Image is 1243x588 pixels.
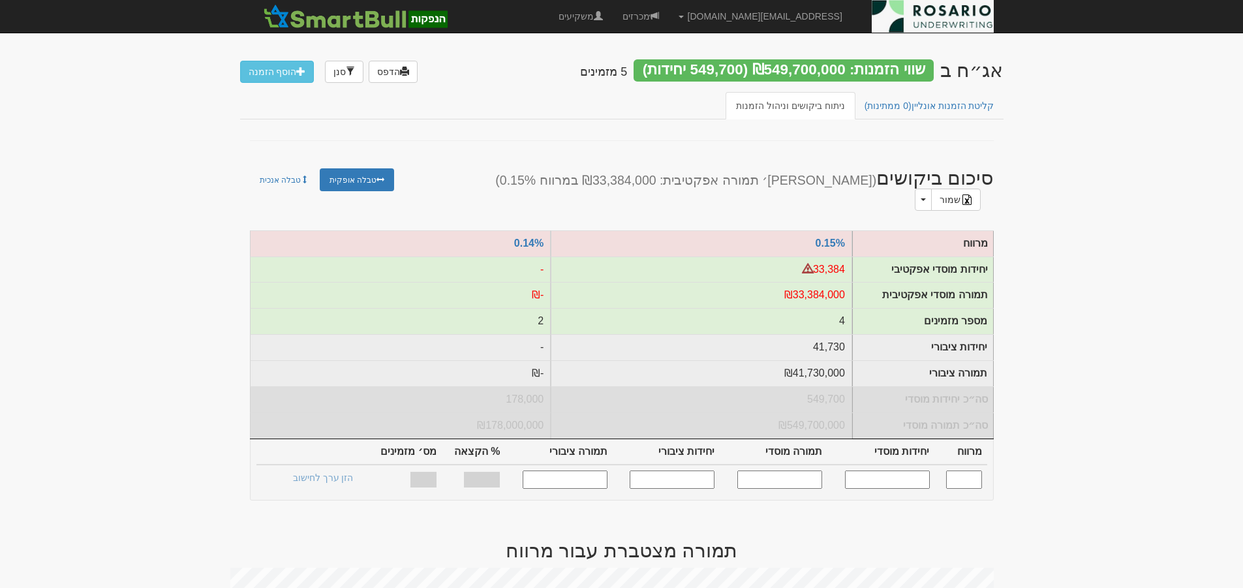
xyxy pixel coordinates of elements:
th: מרווח [935,439,987,465]
td: סה״כ תמורה [250,412,551,439]
td: יחידות ציבורי [551,334,852,360]
td: תמורה מוסדי אפקטיבית [852,283,993,309]
th: תמורה מוסדי [720,439,827,465]
td: יחידות מוסדי אפקטיבי [852,256,993,283]
img: excel-file-black.png [962,194,972,205]
td: תמורה אפקטיבית [250,282,551,308]
a: טבלה אופקית [320,168,394,191]
td: סה״כ יחידות מוסדי [852,386,993,412]
th: תמורה ציבורי [505,439,613,465]
span: (0 ממתינות) [865,101,912,111]
h2: תמורה מצטברת עבור מרווח [250,540,994,561]
div: שווי הזמנות: ₪549,700,000 (549,700 יחידות) [634,59,934,82]
a: הדפס [369,61,418,83]
td: מרווח [852,230,993,256]
td: סה״כ תמורה מוסדי [852,412,993,439]
h2: סיכום ביקושים [431,167,1004,211]
td: תמורה ציבורי [551,360,852,386]
a: 0.14% [514,238,544,249]
a: שמור [931,189,981,211]
th: יחידות מוסדי [827,439,935,465]
td: סה״כ תמורה [551,412,852,439]
small: ([PERSON_NAME]׳ תמורה אפקטיבית: ₪33,384,000 במרווח 0.15%) [495,173,876,187]
td: סה״כ יחידות [551,386,852,412]
a: 0.15% [816,238,845,249]
a: הוסף הזמנה [240,61,315,83]
th: יחידות ציבורי [613,439,720,465]
td: יחידות אפקטיבי [250,256,551,283]
td: מספר מזמינים [250,308,551,334]
a: טבלה אנכית [250,168,318,191]
a: ניתוח ביקושים וניהול הזמנות [726,92,855,119]
td: תמורה ציבורי [250,360,551,386]
th: % הקצאה [442,439,506,465]
td: סה״כ יחידות [250,386,551,412]
a: סנן [325,61,363,83]
h4: 5 מזמינים [580,66,627,79]
td: מספר מזמינים [852,309,993,335]
td: תמורה אפקטיבית [551,282,852,308]
img: SmartBull Logo [260,3,452,29]
td: מספר מזמינים [551,308,852,334]
th: מס׳ מזמינים [367,439,441,465]
td: תמורה ציבורי [852,361,993,387]
td: יחידות אפקטיבי [551,256,852,283]
div: דניאל פקדונות בע"מ - אג״ח (ב) - הנפקה לציבור [940,59,1003,81]
a: קליטת הזמנות אונליין(0 ממתינות) [854,92,1005,119]
td: יחידות ציבורי [852,335,993,361]
td: יחידות ציבורי [250,334,551,360]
